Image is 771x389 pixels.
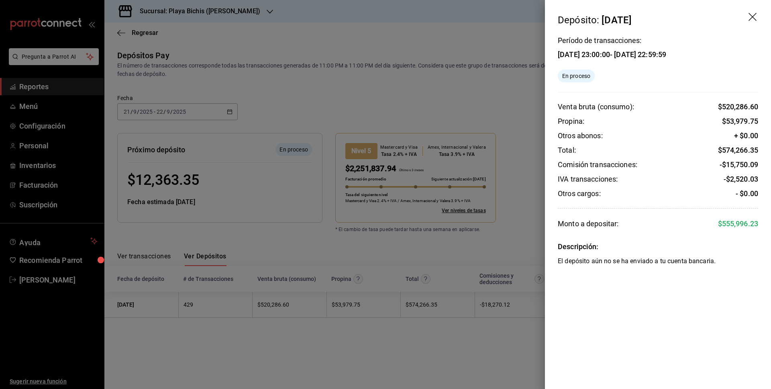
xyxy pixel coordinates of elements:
[558,117,584,126] div: Propina:
[718,146,758,154] span: $ 574,266.35
[718,219,758,228] span: $ 555,996.23
[720,160,758,169] span: - $ 15,750.09
[558,218,618,229] div: Monto a depositar:
[558,70,595,82] div: El depósito aún no se ha enviado a tu cuenta bancaria.
[558,37,666,44] div: Período de transacciones:
[558,145,576,155] div: Total:
[558,13,632,27] div: Depósito:
[558,256,758,266] div: El depósito aún no se ha enviado a tu cuenta bancaria.
[558,50,666,59] div: [DATE] 23:00:00 - [DATE] 22:59:59
[602,14,632,26] div: [DATE]
[558,189,601,199] div: Otros cargos:
[558,160,637,170] div: Comisión transacciones:
[558,174,618,184] div: IVA transacciones:
[558,131,603,141] div: Otros abonos:
[734,131,758,141] div: + $0.00
[558,102,634,112] div: Venta bruta (consumo):
[722,117,758,125] span: $ 53,979.75
[749,13,758,23] button: drag
[718,102,758,111] span: $ 520,286.60
[724,175,758,183] span: - $ 2,520.03
[558,242,758,252] div: Descripción:
[559,72,594,80] span: En proceso
[736,189,758,199] div: - $0.00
